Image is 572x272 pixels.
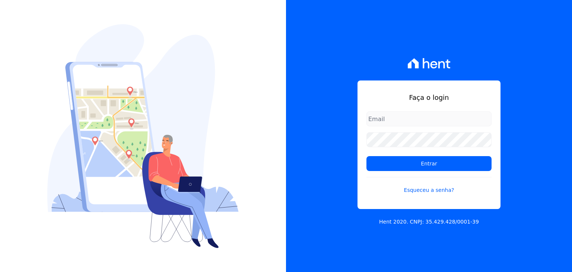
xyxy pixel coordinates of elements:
[366,156,492,171] input: Entrar
[366,92,492,102] h1: Faça o login
[47,24,239,248] img: Login
[366,177,492,194] a: Esqueceu a senha?
[379,218,479,226] p: Hent 2020. CNPJ: 35.429.428/0001-39
[366,111,492,126] input: Email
